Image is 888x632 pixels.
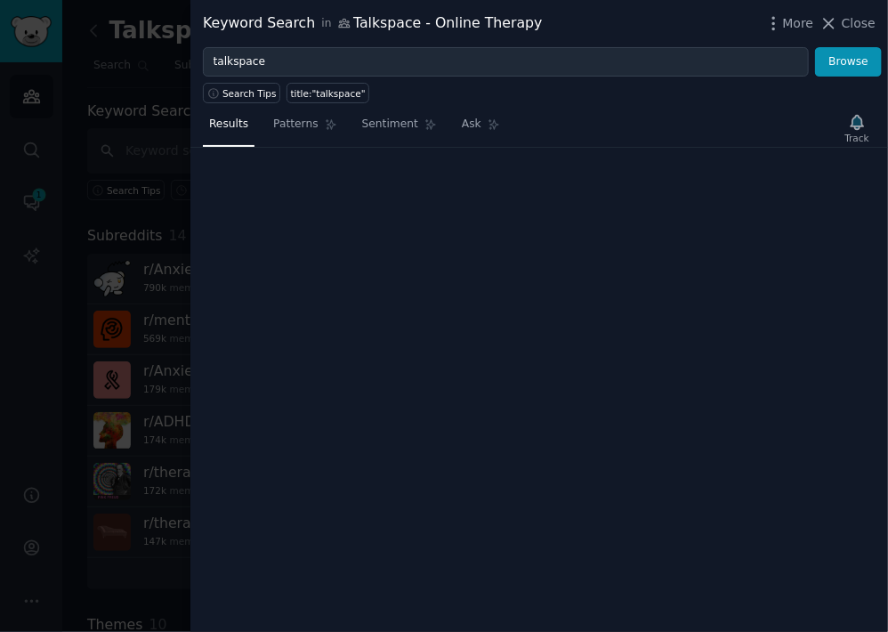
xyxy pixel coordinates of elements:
span: Patterns [273,117,318,133]
a: Ask [456,110,506,147]
button: Search Tips [203,83,280,103]
span: Sentiment [362,117,418,133]
button: More [764,14,814,33]
input: Try a keyword related to your business [203,47,809,77]
span: Results [209,117,248,133]
a: title:"talkspace" [287,83,369,103]
span: in [321,16,331,32]
span: Search Tips [222,87,277,100]
span: Close [842,14,876,33]
button: Browse [815,47,882,77]
a: Results [203,110,254,147]
button: Close [819,14,876,33]
span: More [783,14,814,33]
span: Ask [462,117,481,133]
a: Patterns [267,110,343,147]
a: Sentiment [356,110,443,147]
div: Keyword Search Talkspace - Online Therapy [203,12,543,35]
div: title:"talkspace" [291,87,366,100]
